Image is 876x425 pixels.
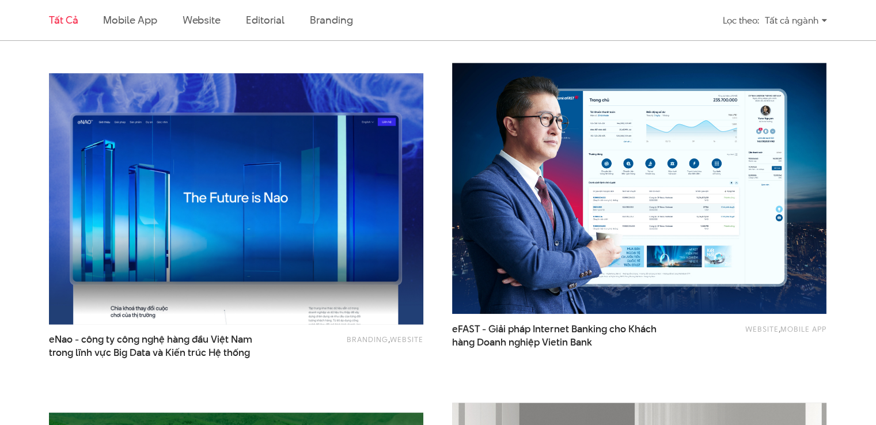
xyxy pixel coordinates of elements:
[347,334,388,344] a: Branding
[31,60,442,336] img: eNao
[780,324,826,334] a: Mobile app
[390,334,423,344] a: Website
[745,324,779,334] a: Website
[103,13,157,27] a: Mobile app
[677,322,826,343] div: ,
[183,13,221,27] a: Website
[49,333,255,359] a: eNao - công ty công nghệ hàng đầu Việt Namtrong lĩnh vực Big Data và Kiến trúc Hệ thống
[452,322,658,349] span: eFAST - Giải pháp Internet Banking cho Khách
[49,346,250,359] span: trong lĩnh vực Big Data và Kiến trúc Hệ thống
[49,333,255,359] span: eNao - công ty công nghệ hàng đầu Việt Nam
[765,10,827,31] div: Tất cả ngành
[49,13,78,27] a: Tất cả
[452,336,592,349] span: hàng Doanh nghiệp Vietin Bank
[452,63,826,314] img: Efast_internet_banking_Thiet_ke_Trai_nghiemThumbnail
[310,13,352,27] a: Branding
[246,13,285,27] a: Editorial
[723,10,759,31] div: Lọc theo:
[274,333,423,354] div: ,
[452,322,658,349] a: eFAST - Giải pháp Internet Banking cho Kháchhàng Doanh nghiệp Vietin Bank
